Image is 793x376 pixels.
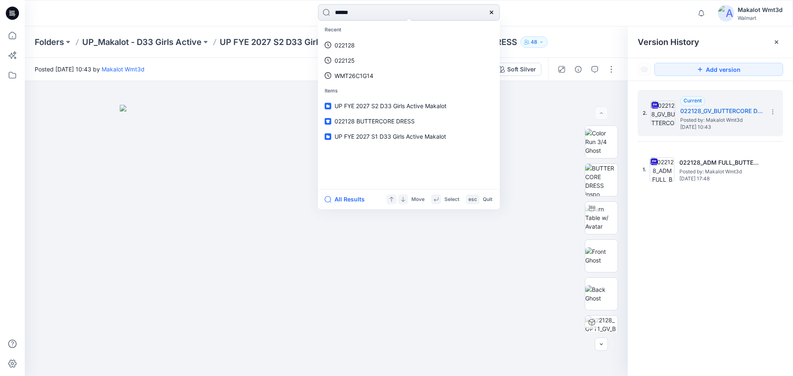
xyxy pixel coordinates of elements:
[643,166,646,173] span: 1.
[483,195,492,204] p: Quit
[680,124,763,130] span: [DATE] 10:43
[684,97,702,104] span: Current
[468,195,477,204] p: esc
[335,71,373,80] p: WMT26C1G14
[320,129,498,144] a: UP FYE 2027 S1 D33 Girls Active Makalot
[654,63,783,76] button: Add version
[585,129,617,155] img: Color Run 3/4 Ghost
[493,63,541,76] button: Soft Silver
[585,164,617,196] img: BUTTERCORE DRESS inspo
[773,39,780,45] button: Close
[320,114,498,129] a: 022128 BUTTERCORE DRESS
[585,247,617,265] img: Front Ghost
[35,36,64,48] a: Folders
[320,38,498,53] a: 022128
[638,37,699,47] span: Version History
[335,56,355,65] p: 022125
[643,109,647,117] span: 2.
[718,5,734,21] img: avatar
[679,168,762,176] span: Posted by: Makalot Wmt3d
[638,63,651,76] button: Show Hidden Versions
[585,205,617,231] img: Turn Table w/ Avatar
[679,176,762,182] span: [DATE] 17:48
[82,36,202,48] a: UP_Makalot - D33 Girls Active
[335,118,415,125] span: 022128 BUTTERCORE DRESS
[572,63,585,76] button: Details
[335,41,355,50] p: 022128
[411,195,425,204] p: Move
[444,195,459,204] p: Select
[520,36,548,48] button: 48
[585,316,617,348] img: 022128_OPT1_GV_BUTTERCORE DRESS Soft Silver
[585,285,617,303] img: Back Ghost
[102,66,145,73] a: Makalot Wmt3d
[320,83,498,99] p: Items
[320,68,498,83] a: WMT26C1G14
[320,22,498,38] p: Recent
[679,158,762,168] h5: 022128_ADM FULL_BUTTERCORE DRESS
[320,98,498,114] a: UP FYE 2027 S2 D33 Girls Active Makalot
[320,53,498,68] a: 022125
[680,106,763,116] h5: 022128_GV_BUTTERCORE DRESS
[651,101,675,125] img: 022128_GV_BUTTERCORE DRESS
[650,157,674,182] img: 022128_ADM FULL_BUTTERCORE DRESS
[680,116,763,124] span: Posted by: Makalot Wmt3d
[35,65,145,73] span: Posted [DATE] 10:43 by
[738,15,783,21] div: Walmart
[531,38,537,47] p: 48
[335,133,446,140] span: UP FYE 2027 S1 D33 Girls Active Makalot
[325,194,370,204] button: All Results
[507,65,536,74] div: Soft Silver
[220,36,384,48] a: UP FYE 2027 S2 D33 Girls Active Makalot
[335,102,446,109] span: UP FYE 2027 S2 D33 Girls Active Makalot
[738,5,783,15] div: Makalot Wmt3d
